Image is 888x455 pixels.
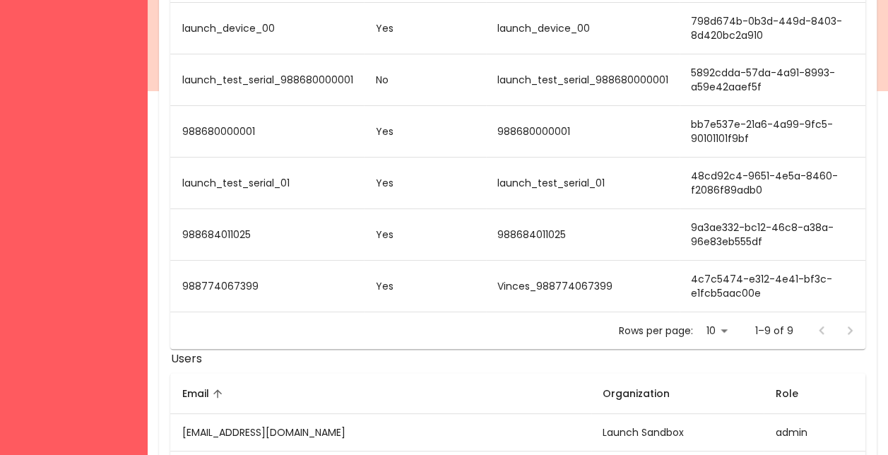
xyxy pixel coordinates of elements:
td: Vinces_988774067399 [486,261,680,312]
span: Email [182,385,227,402]
td: 988680000001 [170,106,364,158]
td: 9a3ae332-bc12-46c8-a38a-96e83eb555df [680,209,865,261]
td: Yes [364,3,485,54]
td: 988684011025 [486,209,680,261]
td: 988684011025 [170,209,364,261]
td: launch_device_00 [170,3,364,54]
td: launch_test_serial_988680000001 [486,54,680,106]
td: No [364,54,485,106]
span: Organization [603,385,688,402]
td: Yes [364,209,485,261]
td: Launch Sandbox [591,414,764,451]
span: Role [775,385,816,402]
td: [EMAIL_ADDRESS][DOMAIN_NAME] [170,414,591,451]
td: 5892cdda-57da-4a91-8993-a59e42aaef5f [680,54,865,106]
td: 4c7c5474-e312-4e41-bf3c-e1fcb5aac00e [680,261,865,312]
td: launch_test_serial_988680000001 [170,54,364,106]
td: launch_device_00 [486,3,680,54]
td: 798d674b-0b3d-449d-8403-8d420bc2a910 [680,3,865,54]
td: 988774067399 [170,261,364,312]
td: 48cd92c4-9651-4e5a-8460-f2086f89adb0 [680,158,865,209]
p: Rows per page: [619,324,693,338]
td: Yes [364,261,485,312]
td: 988680000001 [486,106,680,158]
p: 1–9 of 9 [755,324,793,338]
td: Yes [364,106,485,158]
td: launch_test_serial_01 [170,158,364,209]
td: bb7e537e-21a6-4a99-9fc5-90101101f9bf [680,106,865,158]
div: 10 [699,321,733,341]
td: admin [764,414,865,451]
h6: Users [170,349,865,369]
td: Yes [364,158,485,209]
td: launch_test_serial_01 [486,158,680,209]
